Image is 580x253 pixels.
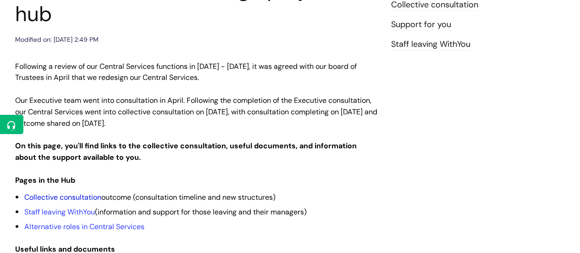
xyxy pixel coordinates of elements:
strong: Pages in the Hub [15,175,75,185]
a: Staff leaving WithYou [24,207,95,217]
div: Modified on: [DATE] 2:49 PM [15,34,99,45]
a: Staff leaving WithYou [391,39,470,51]
a: Support for you [391,19,451,31]
a: Collective consultation [24,192,101,202]
a: Alternative roles in Central Services [24,222,144,231]
span: Following a review of our Central Services functions in [DATE] - [DATE], it was agreed with our b... [15,62,357,83]
span: outcome (consultation timeline and new structures) [24,192,276,202]
span: (information and support for those leaving and their managers) [24,207,307,217]
span: Our Executive team went into consultation in April. Following the completion of the Executive con... [15,96,377,128]
strong: On this page, you'll find links to the collective consultation, useful documents, and information... [15,141,357,162]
